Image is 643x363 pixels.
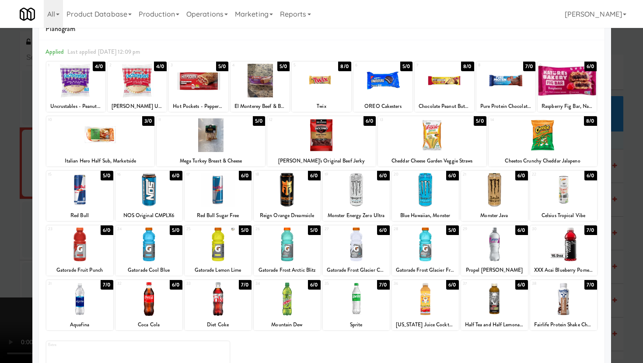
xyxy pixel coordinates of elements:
[254,319,321,330] div: Mountain Dew
[232,62,260,69] div: 4
[186,171,218,178] div: 17
[476,62,535,112] div: 87/0Pure Protein Chocolate Deluxe
[169,101,228,112] div: Hot Pockets - Pepperoni Pizza
[115,280,182,330] div: 326/0Coca Cola
[323,280,390,330] div: 357/0Sprite
[530,171,597,221] div: 226/0Celsius Tropical Vibe
[308,280,320,290] div: 6/0
[324,319,388,330] div: Sprite
[363,116,376,126] div: 6/0
[115,171,182,221] div: 166/0NOS Original CMPLX6
[446,171,458,180] div: 6/0
[170,101,227,112] div: Hot Pockets - Pepperoni Pizza
[254,210,321,221] div: Reign Orange Dreamsicle
[476,101,535,112] div: Pure Protein Chocolate Deluxe
[267,156,376,166] div: [PERSON_NAME]'s Original Beef Jerky
[538,101,597,112] div: Raspberry Fig Bar, Nature's Bakery
[115,265,182,276] div: Gatorade Cool Blue
[255,319,319,330] div: Mountain Dew
[254,265,321,276] div: Gatorade Frost Arctic Blitz
[530,225,597,276] div: 307/0XXX Acai Blueberry Pomegranate, Vitaminwater
[463,225,495,233] div: 29
[379,156,485,166] div: Cheddar Cheese Garden Veggie Straws
[186,265,250,276] div: Gatorade Lemon Lime
[109,62,137,69] div: 2
[185,225,252,276] div: 255/0Gatorade Lemon Lime
[462,265,527,276] div: Propel [PERSON_NAME]
[48,101,104,112] div: Uncrustables - Peanut Butter & Grape Jelly
[158,156,264,166] div: Mega Turkey Breast & Cheese
[392,265,459,276] div: Gatorade Frost Glacier Freeze
[171,62,199,69] div: 3
[539,62,567,69] div: 9
[46,265,113,276] div: Gatorade Fruit Punch
[255,171,287,178] div: 18
[394,225,426,233] div: 28
[415,62,474,112] div: 78/0Chocolate Peanut Butter Wafer Protein Bar, FITCRUNCH
[584,171,597,180] div: 6/0
[232,101,288,112] div: El Monterey Beef & Bean Burrito
[377,225,389,235] div: 6/0
[170,280,182,290] div: 6/0
[532,280,564,287] div: 38
[531,210,596,221] div: Celsius Tropical Vibe
[392,319,459,330] div: [US_STATE] Juice Cocktail Mucho Mango
[170,225,182,235] div: 5/0
[532,225,564,233] div: 30
[253,116,265,126] div: 5/0
[530,280,597,330] div: 387/0Fairlife Protein Shake Chocolate
[48,62,76,69] div: 1
[325,280,356,287] div: 35
[93,62,105,71] div: 4/0
[48,171,80,178] div: 15
[46,280,113,330] div: 317/0Aquafina
[446,280,458,290] div: 6/0
[48,156,154,166] div: Italian Hero Half Sub, Marketside
[170,171,182,180] div: 6/0
[462,319,527,330] div: Half Tea and Half Lemonade, [US_STATE] [PERSON_NAME]
[185,265,252,276] div: Gatorade Lemon Lime
[267,116,376,166] div: 126/0[PERSON_NAME]'s Original Beef Jerky
[530,265,597,276] div: XXX Acai Blueberry Pomegranate, Vitaminwater
[46,62,105,112] div: 14/0Uncrustables - Peanut Butter & Grape Jelly
[378,116,486,166] div: 135/0Cheddar Cheese Garden Veggie Straws
[416,101,472,112] div: Chocolate Peanut Butter Wafer Protein Bar, FITCRUNCH
[48,210,112,221] div: Red Bull
[115,210,182,221] div: NOS Original CMPLX6
[353,62,412,112] div: 65/0OREO Cakesters
[186,280,218,287] div: 33
[400,62,412,71] div: 5/0
[216,62,228,71] div: 5/0
[185,319,252,330] div: Diet Coke
[254,280,321,330] div: 346/0Mountain Dew
[108,101,167,112] div: [PERSON_NAME] Uncrustables, Peanut Butter & Strawberry Jelly Sandwich
[461,319,528,330] div: Half Tea and Half Lemonade, [US_STATE] [PERSON_NAME]
[355,101,411,112] div: OREO Cakesters
[461,62,474,71] div: 8/0
[254,225,321,276] div: 265/0Gatorade Frost Arctic Blitz
[323,265,390,276] div: Gatorade Frost Glacier Cherry
[46,156,155,166] div: Italian Hero Half Sub, Marketside
[392,171,459,221] div: 206/0Blue Hawaiian, Monster
[48,341,138,349] div: Extra
[292,62,351,112] div: 58/0Twix
[584,280,597,290] div: 7/0
[515,171,528,180] div: 6/0
[584,116,597,126] div: 8/0
[117,319,181,330] div: Coca Cola
[530,210,597,221] div: Celsius Tropical Vibe
[186,225,218,233] div: 25
[117,280,149,287] div: 32
[323,210,390,221] div: Monster Energy Zero Ultra
[115,319,182,330] div: Coca Cola
[46,319,113,330] div: Aquafina
[46,210,113,221] div: Red Bull
[378,156,486,166] div: Cheddar Cheese Garden Veggie Straws
[478,101,534,112] div: Pure Protein Chocolate Deluxe
[48,116,101,124] div: 10
[392,210,459,221] div: Blue Hawaiian, Monster
[478,62,506,69] div: 8
[461,280,528,330] div: 376/0Half Tea and Half Lemonade, [US_STATE] [PERSON_NAME]
[415,101,474,112] div: Chocolate Peanut Butter Wafer Protein Bar, FITCRUNCH
[277,62,290,71] div: 5/0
